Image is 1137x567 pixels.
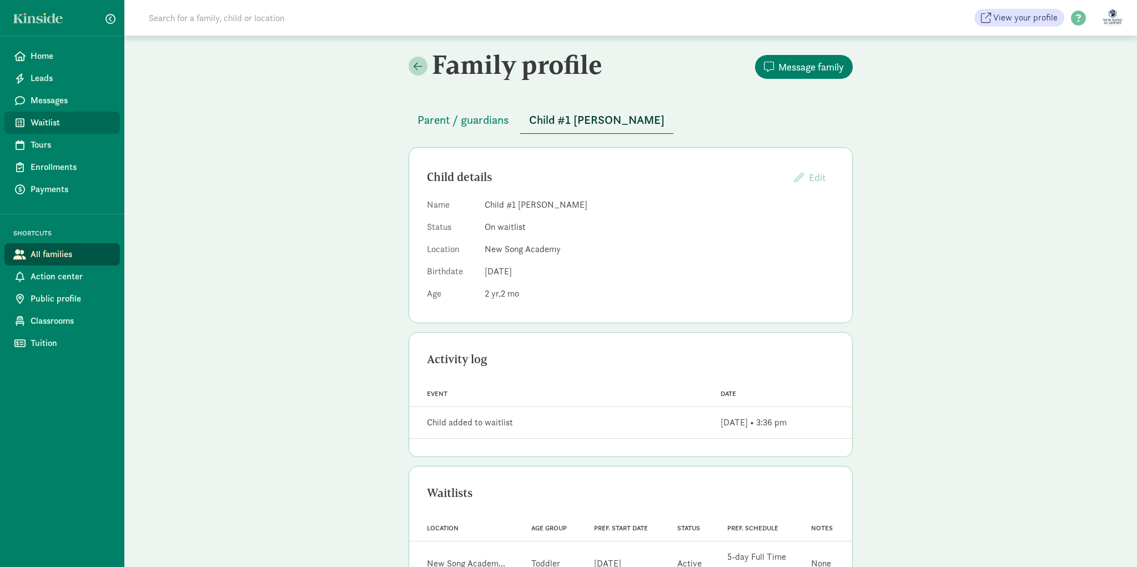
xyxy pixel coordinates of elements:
[427,287,476,305] dt: Age
[811,524,833,532] span: Notes
[485,198,834,212] dd: Child #1 [PERSON_NAME]
[427,265,476,283] dt: Birthdate
[427,220,476,238] dt: Status
[721,416,787,429] div: [DATE] • 3:36 pm
[31,94,111,107] span: Messages
[4,332,120,354] a: Tuition
[4,288,120,310] a: Public profile
[4,178,120,200] a: Payments
[427,524,459,532] span: Location
[409,107,518,133] button: Parent / guardians
[531,524,567,532] span: Age Group
[31,183,111,196] span: Payments
[485,243,834,256] dd: New Song Academy
[4,45,120,67] a: Home
[4,112,120,134] a: Waitlist
[427,350,834,368] div: Activity log
[427,243,476,260] dt: Location
[677,524,700,532] span: Status
[31,49,111,63] span: Home
[4,265,120,288] a: Action center
[721,390,736,398] span: Date
[501,288,519,299] span: 2
[529,111,665,129] span: Child #1 [PERSON_NAME]
[31,270,111,283] span: Action center
[4,156,120,178] a: Enrollments
[520,107,673,134] button: Child #1 [PERSON_NAME]
[485,220,834,234] dd: On waitlist
[409,49,628,80] h2: Family profile
[4,310,120,332] a: Classrooms
[809,171,826,184] span: Edit
[31,314,111,328] span: Classrooms
[786,165,834,189] button: Edit
[4,67,120,89] a: Leads
[485,288,501,299] span: 2
[427,390,447,398] span: Event
[520,114,673,127] a: Child #1 [PERSON_NAME]
[31,138,111,152] span: Tours
[31,160,111,174] span: Enrollments
[993,11,1058,24] span: View your profile
[4,134,120,156] a: Tours
[427,416,513,429] div: Child added to waitlist
[755,55,853,79] button: Message family
[417,111,509,129] span: Parent / guardians
[4,243,120,265] a: All families
[427,168,786,186] div: Child details
[31,292,111,305] span: Public profile
[4,89,120,112] a: Messages
[727,524,778,532] span: Pref. Schedule
[1081,514,1137,567] iframe: Chat Widget
[974,9,1064,27] a: View your profile
[31,248,111,261] span: All families
[594,524,648,532] span: Pref. start date
[409,114,518,127] a: Parent / guardians
[427,484,834,502] div: Waitlists
[142,7,454,29] input: Search for a family, child or location
[31,72,111,85] span: Leads
[31,337,111,350] span: Tuition
[485,265,512,277] span: [DATE]
[427,198,476,216] dt: Name
[778,59,844,74] span: Message family
[31,116,111,129] span: Waitlist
